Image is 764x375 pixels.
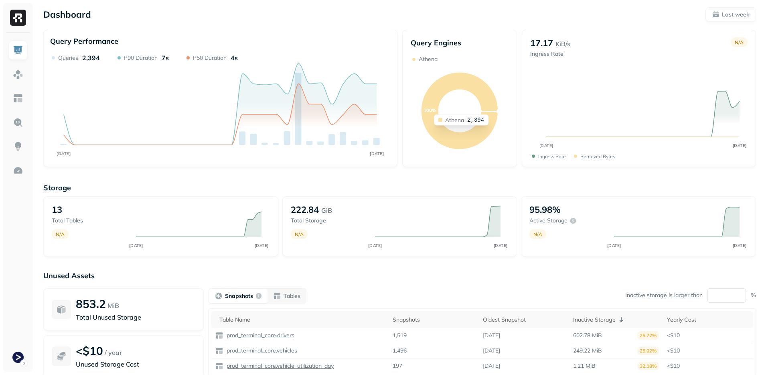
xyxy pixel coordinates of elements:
p: Ingress Rate [530,50,570,58]
img: Terminal [12,352,24,363]
a: prod_terminal_core.vehicles [223,347,297,355]
p: / year [105,348,122,357]
tspan: [DATE] [493,243,507,248]
p: <$10 [667,362,749,370]
tspan: [DATE] [368,243,382,248]
p: MiB [107,301,119,310]
tspan: [DATE] [732,243,746,248]
p: Active storage [529,217,567,224]
div: Table Name [219,316,385,324]
p: 249.22 MiB [573,347,602,355]
p: prod_terminal_core.vehicle_utilization_day [225,362,334,370]
img: Optimization [13,165,23,176]
div: Oldest Snapshot [483,316,565,324]
p: 95.98% [529,204,561,215]
img: Ryft [10,10,26,26]
p: 25.72% [637,331,659,340]
p: 4s [231,54,238,62]
tspan: [DATE] [607,243,621,248]
img: Insights [13,141,23,152]
p: P50 Duration [193,54,227,62]
p: 197 [393,362,402,370]
p: 25.02% [637,346,659,355]
p: <$10 [667,347,749,355]
a: prod_terminal_core.drivers [223,332,294,339]
tspan: [DATE] [539,143,553,148]
p: P90 Duration [124,54,158,62]
a: prod_terminal_core.vehicle_utilization_day [223,362,334,370]
p: % [751,291,756,299]
p: 2,394 [82,54,100,62]
p: 13 [52,204,62,215]
p: [DATE] [483,332,500,339]
p: Total storage [291,217,367,224]
div: Yearly Cost [667,316,749,324]
text: 100% [423,107,436,113]
p: 1.21 MiB [573,362,596,370]
p: Athena [419,55,438,63]
p: Inactive Storage [573,316,616,324]
p: 1,496 [393,347,407,355]
p: Dashboard [43,9,91,20]
p: Total tables [52,217,128,224]
p: N/A [533,231,542,237]
tspan: [DATE] [732,143,746,148]
p: Removed bytes [580,153,615,159]
p: 853.2 [76,297,106,311]
p: Last week [722,11,749,18]
p: <$10 [667,332,749,339]
div: Snapshots [393,316,475,324]
tspan: [DATE] [57,151,71,156]
p: 222.84 [291,204,319,215]
p: Unused Assets [43,271,756,280]
p: 1,519 [393,332,407,339]
p: Queries [58,54,78,62]
p: Unused Storage Cost [76,359,195,369]
img: table [215,362,223,370]
img: table [215,332,223,340]
button: Last week [705,7,756,22]
img: table [215,347,223,355]
p: Snapshots [225,292,253,300]
tspan: [DATE] [370,151,384,156]
img: Dashboard [13,45,23,55]
p: N/A [295,231,304,237]
p: 32.18% [637,362,659,370]
p: Query Performance [50,37,118,46]
p: GiB [321,206,332,215]
p: <$10 [76,344,103,358]
img: Assets [13,69,23,79]
p: [DATE] [483,347,500,355]
p: Ingress Rate [538,153,566,159]
tspan: [DATE] [129,243,143,248]
p: Tables [284,292,300,300]
p: prod_terminal_core.drivers [225,332,294,339]
p: 7s [162,54,169,62]
tspan: [DATE] [255,243,269,248]
p: Inactive storage is larger than [625,291,703,299]
p: 602.78 MiB [573,332,602,339]
p: N/A [56,231,65,237]
p: Total Unused Storage [76,312,195,322]
p: Storage [43,183,756,192]
p: [DATE] [483,362,500,370]
img: Asset Explorer [13,93,23,104]
p: N/A [735,39,744,45]
p: 17.17 [530,37,553,49]
img: Query Explorer [13,117,23,128]
p: prod_terminal_core.vehicles [225,347,297,355]
p: KiB/s [555,39,570,49]
p: Query Engines [411,38,509,47]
